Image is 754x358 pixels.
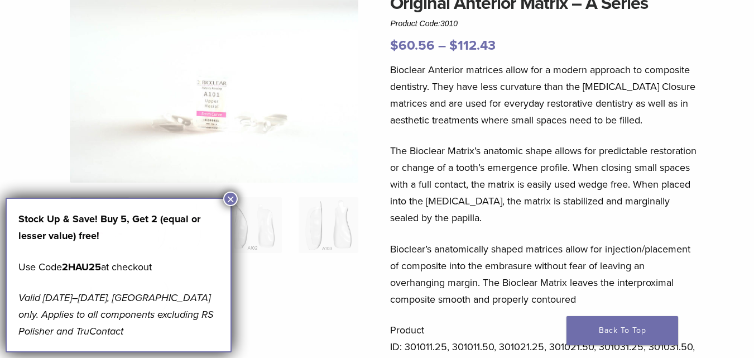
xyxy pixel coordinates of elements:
strong: Stock Up & Save! Buy 5, Get 2 (equal or lesser value) free! [18,213,200,242]
button: Close [223,192,238,206]
p: The Bioclear Matrix’s anatomic shape allows for predictable restoration or change of a tooth’s em... [390,142,697,226]
p: Bioclear Anterior matrices allow for a modern approach to composite dentistry. They have less cur... [390,61,697,128]
bdi: 112.43 [449,37,496,54]
a: Back To Top [566,316,678,345]
span: 3010 [440,19,458,28]
span: $ [449,37,458,54]
p: Use Code at checkout [18,259,219,275]
p: Bioclear’s anatomically shaped matrices allow for injection/placement of composite into the embra... [390,241,697,308]
span: Product Code: [390,19,458,28]
strong: 2HAU25 [62,261,101,273]
span: – [438,37,446,54]
img: Original Anterior Matrix - A Series - Image 3 [223,197,282,253]
em: Valid [DATE]–[DATE], [GEOGRAPHIC_DATA] only. Applies to all components excluding RS Polisher and ... [18,292,214,337]
bdi: 60.56 [390,37,435,54]
img: Original Anterior Matrix - A Series - Image 4 [299,197,358,253]
span: $ [390,37,398,54]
